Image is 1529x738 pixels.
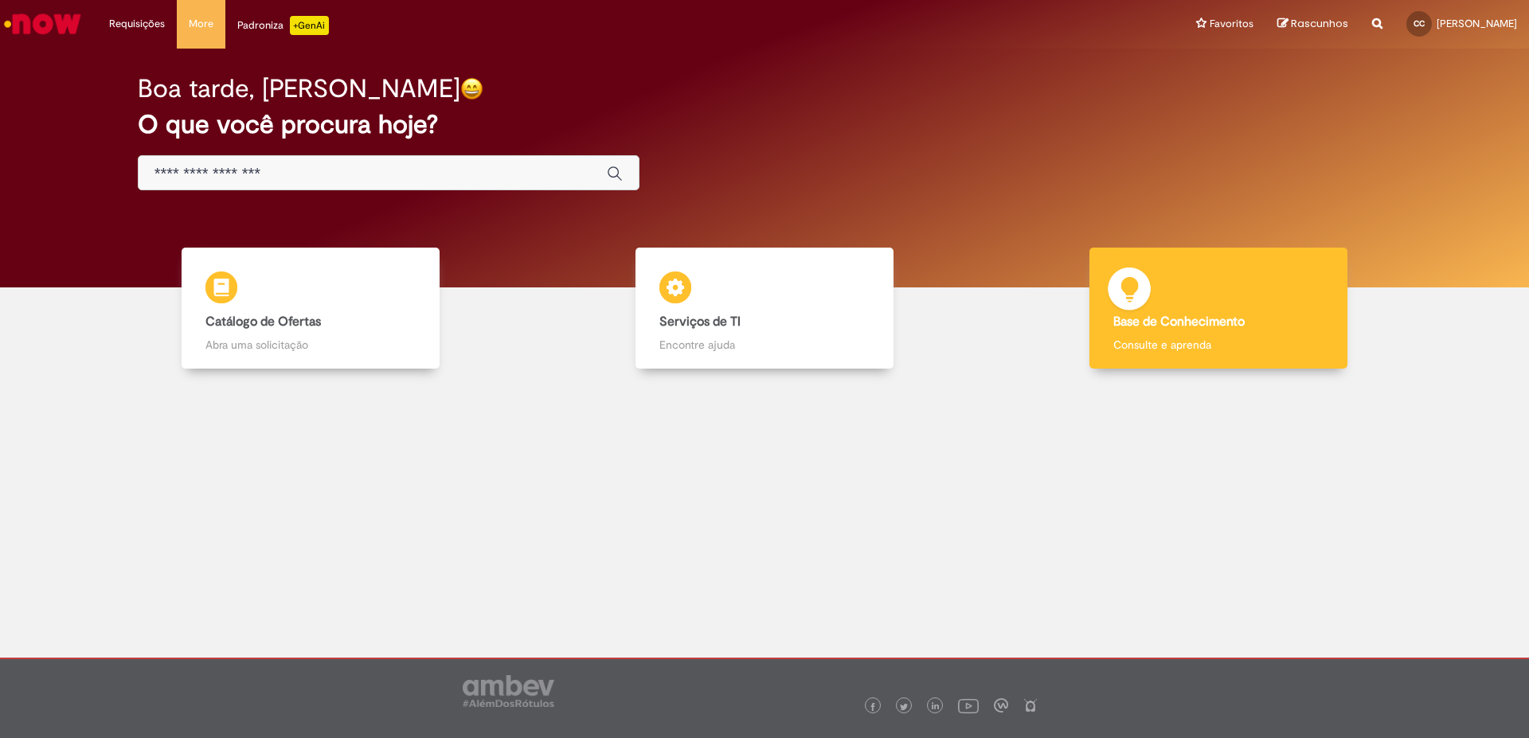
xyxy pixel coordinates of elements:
[1113,337,1324,353] p: Consulte e aprenda
[237,16,329,35] div: Padroniza
[1437,17,1517,30] span: [PERSON_NAME]
[1113,314,1245,330] b: Base de Conhecimento
[138,111,1392,139] h2: O que você procura hoje?
[1291,16,1348,31] span: Rascunhos
[138,75,460,103] h2: Boa tarde, [PERSON_NAME]
[1414,18,1425,29] span: CC
[659,314,741,330] b: Serviços de TI
[659,337,870,353] p: Encontre ajuda
[991,248,1445,369] a: Base de Conhecimento Consulte e aprenda
[189,16,213,32] span: More
[463,675,554,707] img: logo_footer_ambev_rotulo_gray.png
[84,248,538,369] a: Catálogo de Ofertas Abra uma solicitação
[538,248,991,369] a: Serviços de TI Encontre ajuda
[460,77,483,100] img: happy-face.png
[958,695,979,716] img: logo_footer_youtube.png
[869,703,877,711] img: logo_footer_facebook.png
[1210,16,1253,32] span: Favoritos
[205,337,416,353] p: Abra uma solicitação
[290,16,329,35] p: +GenAi
[994,698,1008,713] img: logo_footer_workplace.png
[109,16,165,32] span: Requisições
[2,8,84,40] img: ServiceNow
[1023,698,1038,713] img: logo_footer_naosei.png
[932,702,940,712] img: logo_footer_linkedin.png
[900,703,908,711] img: logo_footer_twitter.png
[205,314,321,330] b: Catálogo de Ofertas
[1277,17,1348,32] a: Rascunhos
